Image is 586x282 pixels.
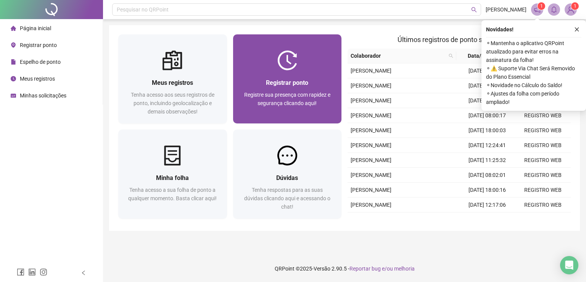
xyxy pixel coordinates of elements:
[459,168,515,183] td: [DATE] 08:02:01
[574,3,576,9] span: 1
[459,138,515,153] td: [DATE] 12:24:41
[515,198,571,212] td: REGISTRO WEB
[28,268,36,276] span: linkedin
[471,7,477,13] span: search
[351,187,391,193] span: [PERSON_NAME]
[515,123,571,138] td: REGISTRO WEB
[351,127,391,133] span: [PERSON_NAME]
[456,49,510,63] th: Data/Hora
[459,52,501,60] span: Data/Hora
[486,64,581,81] span: ⚬ ⚠️ Suporte Via Chat Será Removido do Plano Essencial
[349,266,415,272] span: Reportar bug e/ou melhoria
[459,153,515,168] td: [DATE] 11:25:32
[11,76,16,81] span: clock-circle
[571,2,579,10] sup: Atualize o seu contato no menu Meus Dados
[486,25,514,34] span: Novidades !
[351,97,391,104] span: [PERSON_NAME]
[565,4,576,15] img: 90980
[17,268,24,276] span: facebook
[538,2,545,10] sup: 1
[118,130,227,219] a: Minha folhaTenha acesso a sua folha de ponto a qualquer momento. Basta clicar aqui!
[459,78,515,93] td: [DATE] 12:22:59
[459,63,515,78] td: [DATE] 18:00:12
[515,183,571,198] td: REGISTRO WEB
[486,81,581,89] span: ⚬ Novidade no Cálculo do Saldo!
[233,130,342,219] a: DúvidasTenha respostas para as suas dúvidas clicando aqui e acessando o chat!
[398,36,521,44] span: Últimos registros de ponto sincronizados
[233,34,342,123] a: Registrar pontoRegistre sua presença com rapidez e segurança clicando aqui!
[459,93,515,108] td: [DATE] 11:23:18
[540,3,543,9] span: 1
[118,34,227,123] a: Meus registrosTenha acesso aos seus registros de ponto, incluindo geolocalização e demais observa...
[351,202,391,208] span: [PERSON_NAME]
[103,255,586,282] footer: QRPoint © 2025 - 2.90.5 -
[459,108,515,123] td: [DATE] 08:00:17
[459,123,515,138] td: [DATE] 18:00:03
[81,270,86,276] span: left
[314,266,330,272] span: Versão
[20,42,57,48] span: Registrar ponto
[560,256,578,274] div: Open Intercom Messenger
[244,92,330,106] span: Registre sua presença com rapidez e segurança clicando aqui!
[11,93,16,98] span: schedule
[515,138,571,153] td: REGISTRO WEB
[152,79,193,86] span: Meus registros
[11,59,16,65] span: file
[156,174,189,182] span: Minha folha
[351,112,391,118] span: [PERSON_NAME]
[20,92,66,99] span: Minhas solicitações
[351,83,391,89] span: [PERSON_NAME]
[515,108,571,123] td: REGISTRO WEB
[551,6,557,13] span: bell
[574,27,580,32] span: close
[459,183,515,198] td: [DATE] 18:00:16
[351,157,391,163] span: [PERSON_NAME]
[11,42,16,48] span: environment
[266,79,308,86] span: Registrar ponto
[20,76,55,82] span: Meus registros
[20,25,51,31] span: Página inicial
[20,59,61,65] span: Espelho de ponto
[534,6,541,13] span: notification
[486,5,526,14] span: [PERSON_NAME]
[447,50,455,62] span: search
[351,68,391,74] span: [PERSON_NAME]
[459,212,515,227] td: [DATE] 11:12:16
[515,168,571,183] td: REGISTRO WEB
[276,174,298,182] span: Dúvidas
[351,52,446,60] span: Colaborador
[351,142,391,148] span: [PERSON_NAME]
[128,187,217,201] span: Tenha acesso a sua folha de ponto a qualquer momento. Basta clicar aqui!
[515,153,571,168] td: REGISTRO WEB
[11,26,16,31] span: home
[459,198,515,212] td: [DATE] 12:17:06
[486,39,581,64] span: ⚬ Mantenha o aplicativo QRPoint atualizado para evitar erros na assinatura da folha!
[131,92,214,115] span: Tenha acesso aos seus registros de ponto, incluindo geolocalização e demais observações!
[449,53,453,58] span: search
[515,212,571,227] td: REGISTRO WEB
[40,268,47,276] span: instagram
[244,187,330,210] span: Tenha respostas para as suas dúvidas clicando aqui e acessando o chat!
[486,89,581,106] span: ⚬ Ajustes da folha com período ampliado!
[351,172,391,178] span: [PERSON_NAME]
